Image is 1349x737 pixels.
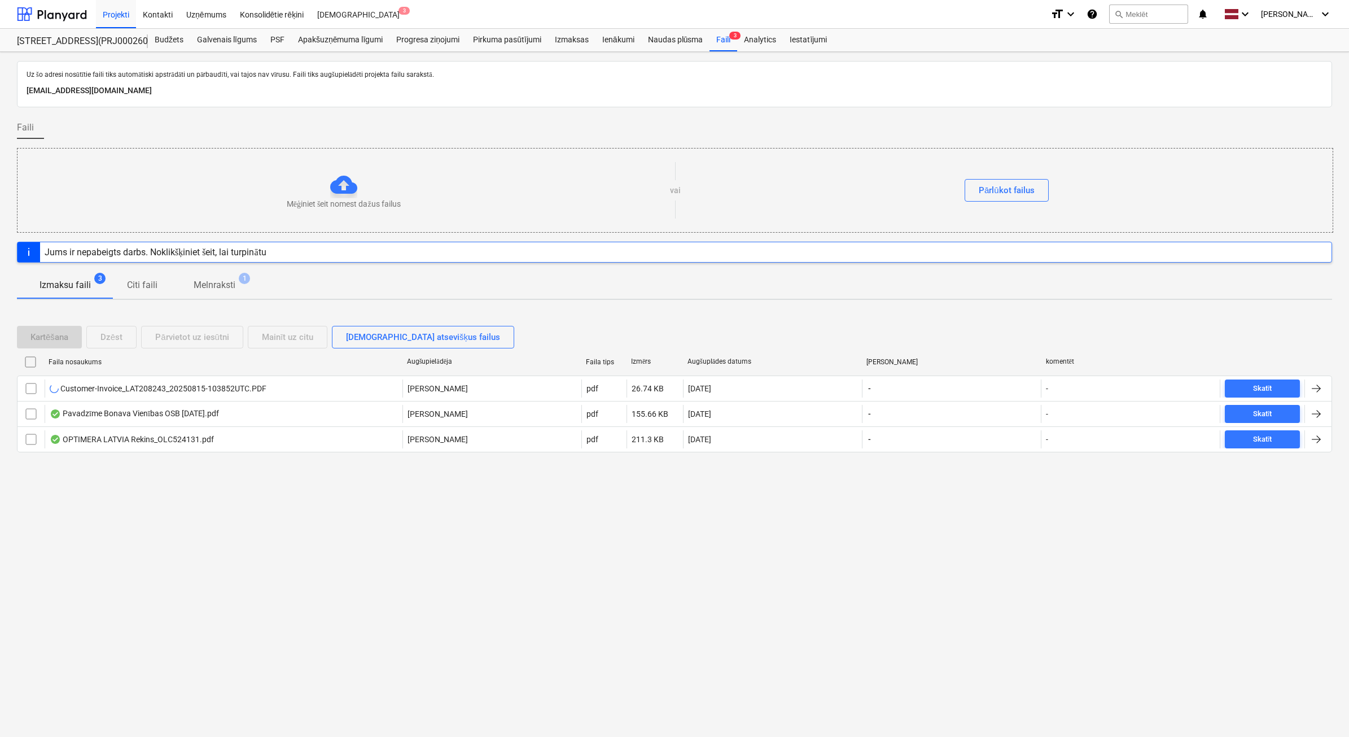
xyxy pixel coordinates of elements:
div: [DEMOGRAPHIC_DATA] atsevišķus failus [346,330,500,344]
span: - [867,434,872,445]
div: [DATE] [688,384,711,393]
div: Pavadzīme Bonava Vienības OSB [DATE].pdf [50,409,219,418]
div: 26.74 KB [632,384,664,393]
div: [STREET_ADDRESS](PRJ0002600) 2601946 [17,36,134,47]
div: - [1046,409,1048,418]
p: vai [670,185,681,196]
p: Mēģiniet šeit nomest dažus failus [287,198,401,210]
a: Izmaksas [548,29,595,51]
span: 3 [94,273,106,284]
p: Uz šo adresi nosūtītie faili tiks automātiski apstrādāti un pārbaudīti, vai tajos nav vīrusu. Fai... [27,71,1322,80]
div: - [1046,435,1048,444]
span: search [1114,10,1123,19]
span: - [867,408,872,420]
a: Budžets [148,29,190,51]
div: Augšupielādēja [407,357,577,366]
button: Pārlūkot failus [965,179,1049,202]
div: [DATE] [688,435,711,444]
i: keyboard_arrow_down [1064,7,1078,21]
div: Izmērs [631,357,678,366]
p: Izmaksu faili [40,278,91,292]
div: OPTIMERA LATVIA Rekins_OLC524131.pdf [50,435,214,444]
div: pdf [586,435,598,444]
i: keyboard_arrow_down [1319,7,1332,21]
p: Melnraksti [194,278,235,292]
a: Faili3 [709,29,737,51]
div: Faila nosaukums [49,358,398,366]
div: Skatīt [1253,408,1272,421]
span: 3 [729,32,741,40]
div: Faili [709,29,737,51]
a: Iestatījumi [783,29,834,51]
div: Skatīt [1253,382,1272,395]
span: - [867,383,872,394]
div: [DATE] [688,409,711,418]
a: Analytics [737,29,783,51]
div: Pārlūkot failus [979,183,1035,198]
div: Notiek OCR [50,384,59,393]
span: Faili [17,121,34,134]
div: Faila tips [586,358,622,366]
div: [PERSON_NAME] [866,358,1036,366]
div: komentēt [1046,357,1216,366]
p: [PERSON_NAME] [408,434,468,445]
i: keyboard_arrow_down [1238,7,1252,21]
div: - [1046,384,1048,393]
i: Zināšanu pamats [1087,7,1098,21]
a: Progresa ziņojumi [389,29,466,51]
a: Pirkuma pasūtījumi [466,29,548,51]
div: Customer-Invoice_LAT208243_20250815-103852UTC.PDF [50,384,266,393]
p: Citi faili [127,278,157,292]
a: Apakšuzņēmuma līgumi [291,29,389,51]
div: Mēģiniet šeit nomest dažus failusvaiPārlūkot failus [17,148,1333,233]
div: Jums ir nepabeigts darbs. Noklikšķiniet šeit, lai turpinātu [45,247,266,258]
div: 155.66 KB [632,409,668,418]
div: 211.3 KB [632,435,664,444]
button: [DEMOGRAPHIC_DATA] atsevišķus failus [332,326,514,348]
div: pdf [586,384,598,393]
i: notifications [1197,7,1208,21]
div: OCR pabeigts [50,409,61,418]
a: PSF [264,29,291,51]
span: 1 [239,273,250,284]
a: Galvenais līgums [190,29,264,51]
div: Augšuplādes datums [687,357,857,366]
i: format_size [1050,7,1064,21]
a: Naudas plūsma [641,29,710,51]
div: OCR pabeigts [50,435,61,444]
p: [PERSON_NAME] [408,383,468,394]
button: Meklēt [1109,5,1188,24]
iframe: Chat Widget [1293,683,1349,737]
button: Skatīt [1225,405,1300,423]
p: [PERSON_NAME] [408,408,468,420]
div: Skatīt [1253,433,1272,446]
button: Skatīt [1225,380,1300,398]
span: 3 [398,7,410,15]
button: Skatīt [1225,430,1300,448]
a: Ienākumi [595,29,641,51]
span: [PERSON_NAME] [1261,10,1317,19]
div: pdf [586,409,598,418]
p: [EMAIL_ADDRESS][DOMAIN_NAME] [27,84,1322,98]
